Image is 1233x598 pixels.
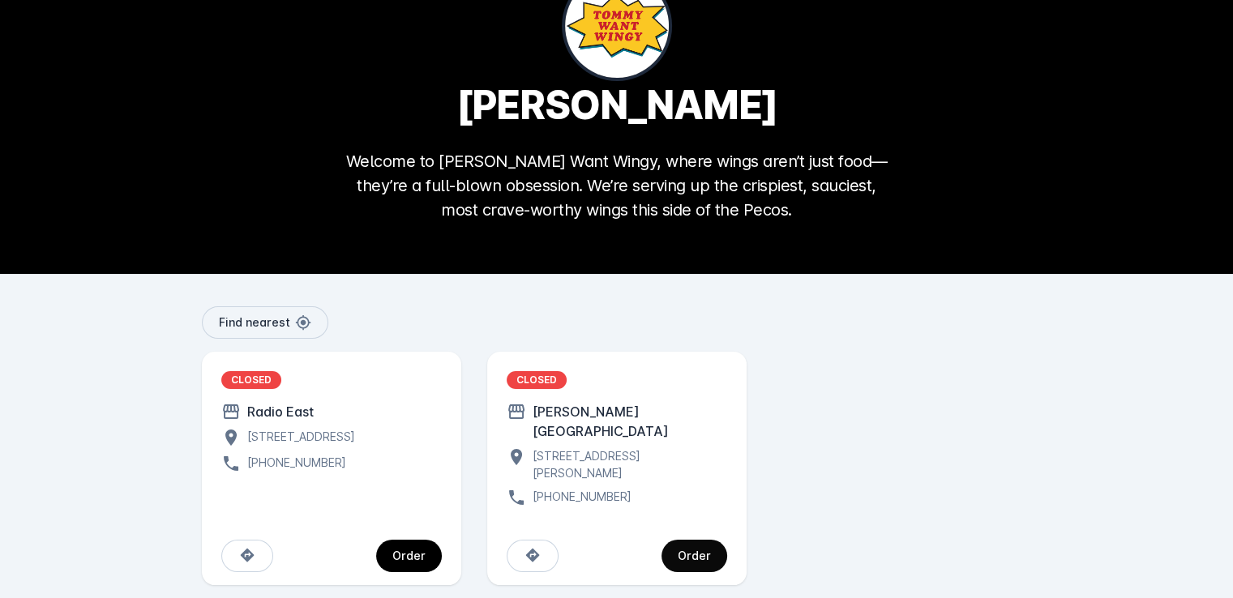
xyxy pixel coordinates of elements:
[678,550,711,562] div: Order
[526,447,727,481] div: [STREET_ADDRESS][PERSON_NAME]
[526,402,727,441] div: [PERSON_NAME][GEOGRAPHIC_DATA]
[241,428,355,447] div: [STREET_ADDRESS]
[507,371,567,389] div: CLOSED
[219,317,290,328] span: Find nearest
[392,550,426,562] div: Order
[376,540,442,572] button: continue
[241,402,314,421] div: Radio East
[661,540,727,572] button: continue
[221,371,281,389] div: CLOSED
[241,454,346,473] div: [PHONE_NUMBER]
[526,488,631,507] div: [PHONE_NUMBER]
